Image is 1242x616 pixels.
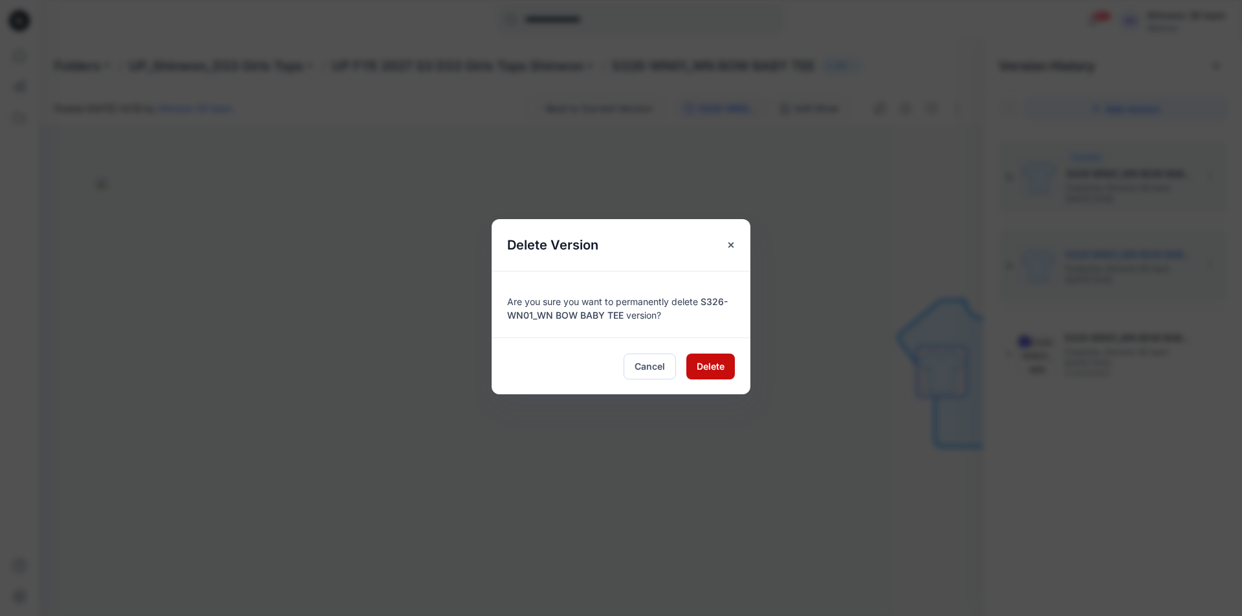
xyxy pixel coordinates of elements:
[686,354,735,379] button: Delete
[635,359,665,373] span: Cancel
[697,359,724,373] span: Delete
[492,219,614,271] h5: Delete Version
[624,354,676,379] button: Cancel
[507,287,735,322] div: Are you sure you want to permanently delete version?
[719,233,743,257] button: Close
